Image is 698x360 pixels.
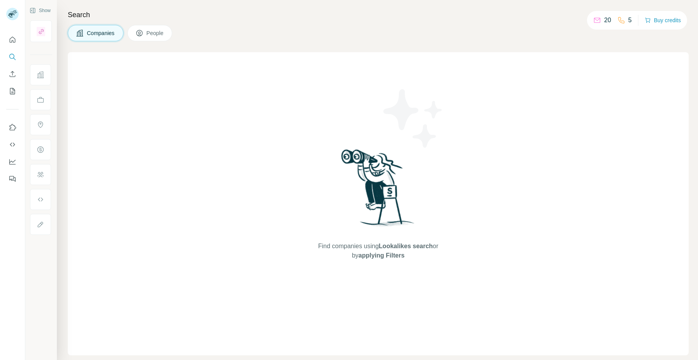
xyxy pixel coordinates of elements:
span: Lookalikes search [379,243,433,249]
span: Companies [87,29,115,37]
p: 20 [604,16,611,25]
button: Enrich CSV [6,67,19,81]
button: Use Surfe API [6,138,19,152]
button: Use Surfe on LinkedIn [6,120,19,134]
span: applying Filters [358,252,404,259]
button: Show [24,5,56,16]
img: Surfe Illustration - Stars [378,83,448,154]
button: My lists [6,84,19,98]
span: People [146,29,164,37]
span: Find companies using or by [316,242,441,260]
button: Buy credits [645,15,681,26]
button: Search [6,50,19,64]
h4: Search [68,9,689,20]
button: Feedback [6,172,19,186]
button: Quick start [6,33,19,47]
button: Dashboard [6,155,19,169]
img: Surfe Illustration - Woman searching with binoculars [338,147,419,234]
p: 5 [628,16,632,25]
